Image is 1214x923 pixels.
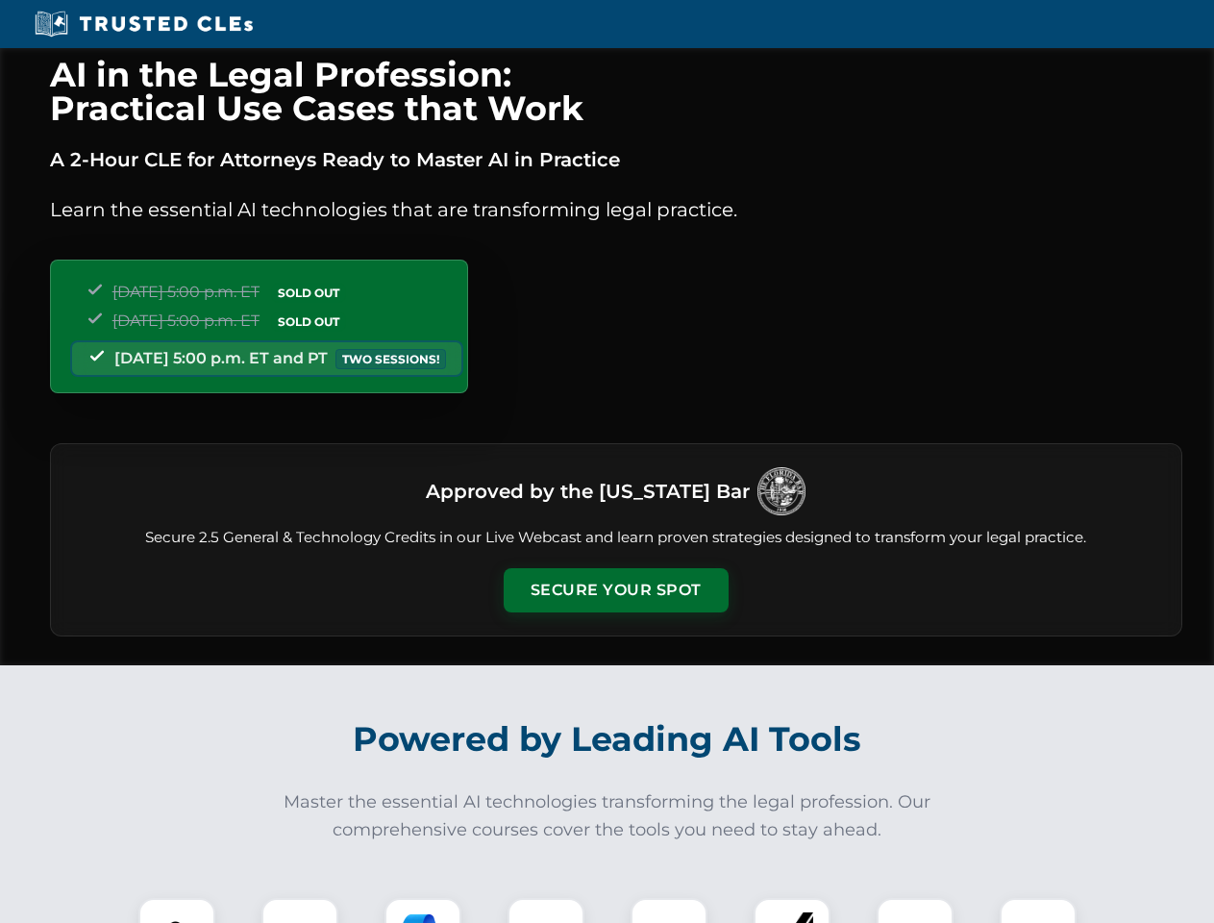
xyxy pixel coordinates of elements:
h1: AI in the Legal Profession: Practical Use Cases that Work [50,58,1182,125]
img: Trusted CLEs [29,10,259,38]
span: SOLD OUT [271,312,346,332]
span: [DATE] 5:00 p.m. ET [112,312,260,330]
span: [DATE] 5:00 p.m. ET [112,283,260,301]
span: SOLD OUT [271,283,346,303]
h3: Approved by the [US_STATE] Bar [426,474,750,509]
p: Master the essential AI technologies transforming the legal profession. Our comprehensive courses... [271,788,944,844]
h2: Powered by Leading AI Tools [75,706,1140,773]
img: Logo [757,467,805,515]
p: Secure 2.5 General & Technology Credits in our Live Webcast and learn proven strategies designed ... [74,527,1158,549]
p: Learn the essential AI technologies that are transforming legal practice. [50,194,1182,225]
p: A 2-Hour CLE for Attorneys Ready to Master AI in Practice [50,144,1182,175]
button: Secure Your Spot [504,568,729,612]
